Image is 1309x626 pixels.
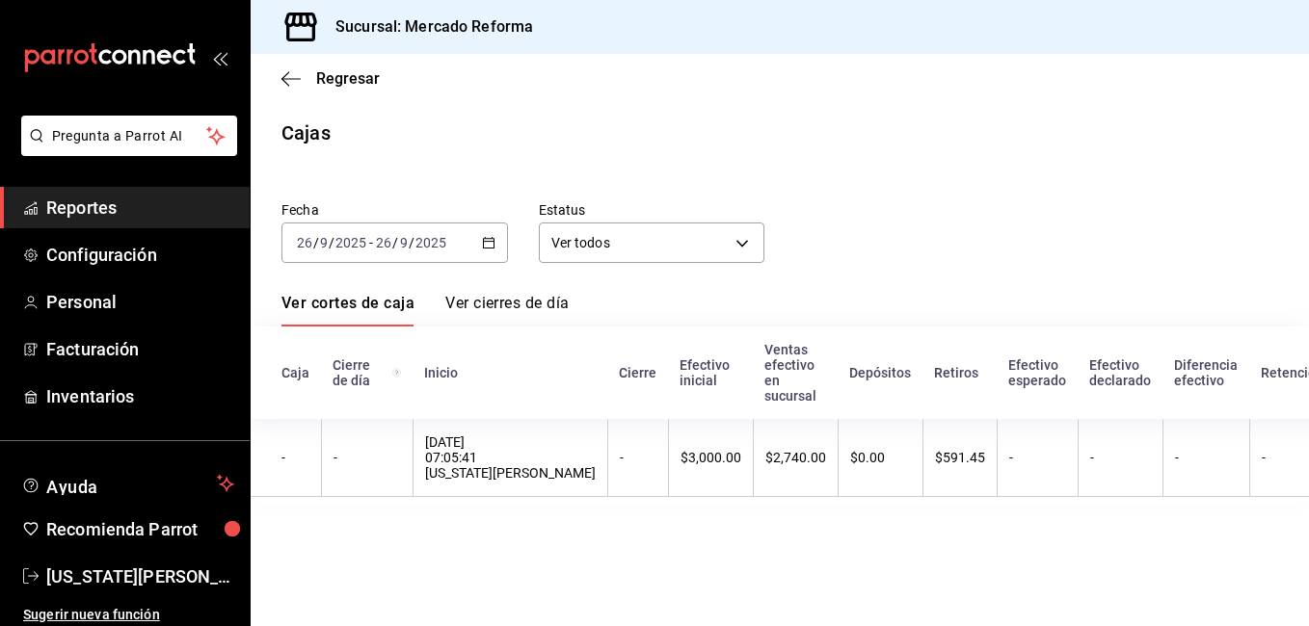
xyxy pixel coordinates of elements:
span: Configuración [46,242,234,268]
button: Regresar [281,69,380,88]
a: Pregunta a Parrot AI [13,140,237,160]
div: Efectivo esperado [1008,357,1066,388]
a: Ver cierres de día [445,294,569,326]
div: Efectivo declarado [1089,357,1151,388]
label: Fecha [281,203,508,217]
div: Ver todos [539,222,765,263]
a: Ver cortes de caja [281,294,414,326]
label: Estatus [539,203,765,217]
span: - [369,235,373,250]
div: - [281,450,309,465]
input: ---- [334,235,367,250]
button: open_drawer_menu [212,50,227,65]
div: $2,740.00 [765,450,826,465]
input: -- [399,235,409,250]
span: Recomienda Parrot [46,516,234,542]
div: $0.00 [850,450,911,465]
div: - [1175,450,1238,465]
span: Inventarios [46,383,234,409]
span: Facturación [46,336,234,362]
div: Caja [281,365,309,380]
input: ---- [414,235,447,250]
div: Retiros [934,365,985,380]
input: -- [296,235,313,250]
span: / [409,235,414,250]
svg: El número de cierre de día es consecutivo y consolida todos los cortes de caja previos en un únic... [392,365,401,380]
span: Pregunta a Parrot AI [52,126,207,146]
div: $591.45 [935,450,985,465]
button: Pregunta a Parrot AI [21,116,237,156]
div: Cajas [281,118,331,147]
span: Reportes [46,195,234,221]
input: -- [319,235,329,250]
span: / [329,235,334,250]
span: Ayuda [46,472,209,495]
span: Regresar [316,69,380,88]
div: [DATE] 07:05:41 [US_STATE][PERSON_NAME] [425,434,596,481]
div: $3,000.00 [681,450,741,465]
input: -- [375,235,392,250]
span: / [392,235,398,250]
span: [US_STATE][PERSON_NAME] [46,563,234,589]
div: - [1009,450,1066,465]
div: navigation tabs [281,294,569,326]
h3: Sucursal: Mercado Reforma [320,15,533,39]
div: Inicio [424,365,596,380]
div: - [620,450,656,465]
div: Cierre [619,365,656,380]
div: Diferencia efectivo [1174,357,1238,388]
div: - [1090,450,1151,465]
div: - [334,450,401,465]
span: Personal [46,289,234,315]
div: Cierre de día [333,357,401,388]
div: Efectivo inicial [680,357,741,388]
span: Sugerir nueva función [23,605,234,625]
div: Depósitos [849,365,911,380]
span: / [313,235,319,250]
div: Ventas efectivo en sucursal [764,342,826,404]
